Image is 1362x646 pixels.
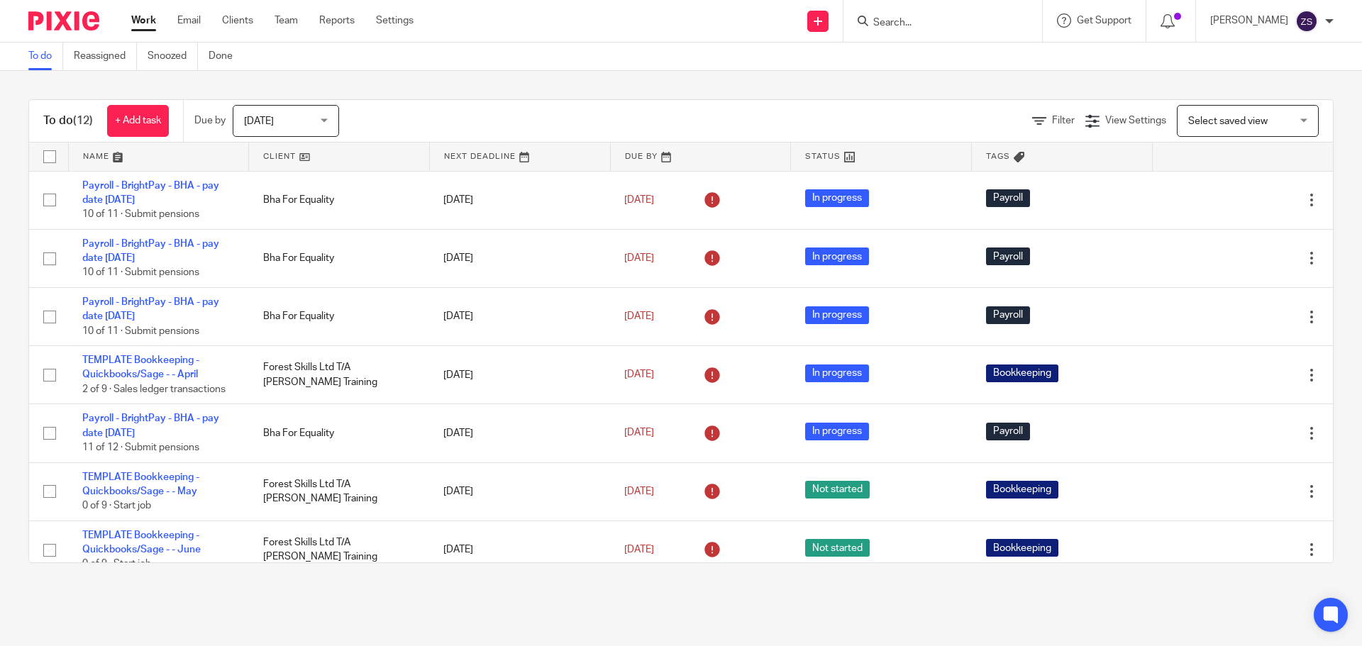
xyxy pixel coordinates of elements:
td: Forest Skills Ltd T/A [PERSON_NAME] Training [249,462,430,520]
td: Bha For Equality [249,171,430,229]
a: Payroll - BrightPay - BHA - pay date [DATE] [82,297,219,321]
a: Payroll - BrightPay - BHA - pay date [DATE] [82,413,219,438]
span: 0 of 9 · Start job [82,501,151,511]
span: Payroll [986,306,1030,324]
td: [DATE] [429,171,610,229]
a: Reports [319,13,355,28]
a: Email [177,13,201,28]
a: To do [28,43,63,70]
span: Filter [1052,116,1075,126]
td: [DATE] [429,462,610,520]
a: Snoozed [148,43,198,70]
p: [PERSON_NAME] [1210,13,1288,28]
img: svg%3E [1295,10,1318,33]
td: Bha For Equality [249,404,430,462]
span: Payroll [986,423,1030,440]
span: In progress [805,423,869,440]
td: [DATE] [429,229,610,287]
td: [DATE] [429,404,610,462]
a: + Add task [107,105,169,137]
span: Payroll [986,247,1030,265]
span: 10 of 11 · Submit pensions [82,326,199,336]
span: Get Support [1077,16,1131,26]
span: [DATE] [624,311,654,321]
span: Payroll [986,189,1030,207]
td: [DATE] [429,346,610,404]
span: 0 of 9 · Start job [82,559,151,569]
span: In progress [805,306,869,324]
td: [DATE] [429,287,610,345]
span: Tags [986,152,1010,160]
span: In progress [805,247,869,265]
span: In progress [805,189,869,207]
span: 11 of 12 · Submit pensions [82,442,199,452]
span: Bookkeeping [986,481,1058,499]
a: Settings [376,13,414,28]
span: 10 of 11 · Submit pensions [82,268,199,278]
td: Forest Skills Ltd T/A [PERSON_NAME] Training [249,520,430,579]
span: View Settings [1105,116,1166,126]
a: TEMPLATE Bookkeeping - Quickbooks/Sage - - May [82,472,199,496]
span: 2 of 9 · Sales ledger transactions [82,384,226,394]
a: Clients [222,13,253,28]
a: Done [209,43,243,70]
span: [DATE] [624,195,654,205]
span: [DATE] [624,486,654,496]
td: Forest Skills Ltd T/A [PERSON_NAME] Training [249,346,430,404]
input: Search [872,17,1000,30]
span: Bookkeeping [986,539,1058,557]
h1: To do [43,113,93,128]
span: Select saved view [1188,116,1268,126]
span: [DATE] [244,116,274,126]
a: TEMPLATE Bookkeeping - Quickbooks/Sage - - April [82,355,199,379]
a: Payroll - BrightPay - BHA - pay date [DATE] [82,181,219,205]
span: 10 of 11 · Submit pensions [82,209,199,219]
span: In progress [805,364,869,382]
td: Bha For Equality [249,287,430,345]
a: Work [131,13,156,28]
a: Payroll - BrightPay - BHA - pay date [DATE] [82,239,219,263]
a: Team [275,13,298,28]
td: [DATE] [429,520,610,579]
span: Not started [805,539,870,557]
span: Not started [805,481,870,499]
a: Reassigned [74,43,137,70]
span: (12) [73,115,93,126]
img: Pixie [28,11,99,30]
a: TEMPLATE Bookkeeping - Quickbooks/Sage - - June [82,530,201,555]
p: Due by [194,113,226,128]
td: Bha For Equality [249,229,430,287]
span: Bookkeeping [986,364,1058,382]
span: [DATE] [624,545,654,555]
span: [DATE] [624,253,654,263]
span: [DATE] [624,370,654,380]
span: [DATE] [624,428,654,438]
